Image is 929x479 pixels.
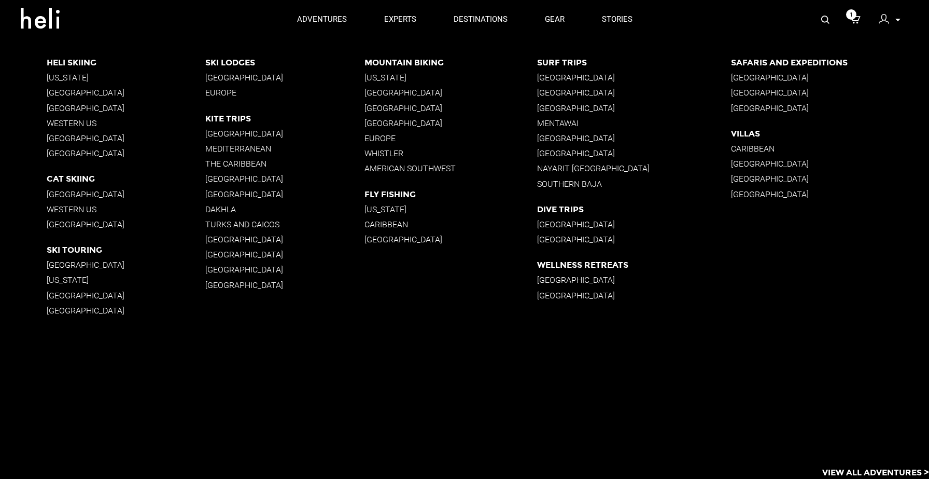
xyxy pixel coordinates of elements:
p: [GEOGRAPHIC_DATA] [731,88,929,98]
p: [GEOGRAPHIC_DATA] [47,189,206,199]
p: Southern Baja [537,179,731,189]
p: Western US [47,118,206,128]
p: [GEOGRAPHIC_DATA] [731,189,929,199]
p: Surf Trips [537,58,731,67]
p: [GEOGRAPHIC_DATA] [537,103,731,113]
p: [GEOGRAPHIC_DATA] [205,174,364,184]
p: [GEOGRAPHIC_DATA] [731,73,929,83]
p: Whistler [364,148,537,158]
p: Kite Trips [205,114,364,124]
p: experts [384,14,416,25]
p: [GEOGRAPHIC_DATA] [537,235,731,244]
p: [GEOGRAPHIC_DATA] [205,73,364,83]
p: [GEOGRAPHIC_DATA] [205,235,364,244]
p: Western US [47,204,206,214]
p: [GEOGRAPHIC_DATA] [537,275,731,285]
p: Caribbean [364,220,537,229]
p: [GEOGRAPHIC_DATA] [364,118,537,128]
p: [GEOGRAPHIC_DATA] [47,148,206,158]
p: [GEOGRAPHIC_DATA] [47,220,206,229]
p: Mountain Biking [364,58,537,67]
p: Wellness Retreats [537,260,731,270]
img: search-bar-icon.svg [821,16,829,24]
p: [GEOGRAPHIC_DATA] [47,306,206,316]
p: [GEOGRAPHIC_DATA] [205,189,364,199]
p: Europe [205,88,364,98]
p: [GEOGRAPHIC_DATA] [364,235,537,244]
p: [GEOGRAPHIC_DATA] [537,220,731,229]
p: Villas [731,129,929,139]
p: [GEOGRAPHIC_DATA] [731,159,929,169]
p: Europe [364,133,537,143]
p: [US_STATE] [47,73,206,83]
p: Ski Lodges [205,58,364,67]
p: [GEOGRAPHIC_DATA] [205,265,364,275]
p: [GEOGRAPHIC_DATA] [537,88,731,98]
p: [GEOGRAPHIC_DATA] [537,73,731,83]
p: Cat Skiing [47,174,206,184]
p: [GEOGRAPHIC_DATA] [537,148,731,158]
span: 1 [846,9,856,20]
p: [GEOGRAPHIC_DATA] [537,133,731,143]
p: American Southwest [364,163,537,173]
p: Mentawai [537,118,731,128]
p: [GEOGRAPHIC_DATA] [364,103,537,113]
p: [GEOGRAPHIC_DATA] [47,133,206,143]
p: [US_STATE] [364,73,537,83]
p: [GEOGRAPHIC_DATA] [731,103,929,113]
p: Turks and Caicos [205,220,364,229]
p: Heli Skiing [47,58,206,67]
img: signin-icon-3x.png [879,14,889,24]
p: [GEOGRAPHIC_DATA] [537,291,731,300]
p: View All Adventures > [822,467,929,479]
p: Dakhla [205,204,364,214]
p: [US_STATE] [364,204,537,214]
p: [US_STATE] [47,275,206,285]
p: Ski Touring [47,245,206,255]
p: [GEOGRAPHIC_DATA] [47,88,206,98]
p: [GEOGRAPHIC_DATA] [47,291,206,300]
p: [GEOGRAPHIC_DATA] [205,250,364,259]
p: [GEOGRAPHIC_DATA] [731,174,929,184]
p: Safaris and Expeditions [731,58,929,67]
p: [GEOGRAPHIC_DATA] [205,129,364,139]
p: Nayarit [GEOGRAPHIC_DATA] [537,163,731,173]
p: [GEOGRAPHIC_DATA] [205,280,364,290]
p: The Caribbean [205,159,364,169]
p: Mediterranean [205,144,364,154]
p: adventures [297,14,347,25]
p: [GEOGRAPHIC_DATA] [47,260,206,270]
p: Fly Fishing [364,189,537,199]
p: Caribbean [731,144,929,154]
p: [GEOGRAPHIC_DATA] [47,103,206,113]
p: Dive Trips [537,204,731,214]
p: destinations [454,14,508,25]
p: [GEOGRAPHIC_DATA] [364,88,537,98]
